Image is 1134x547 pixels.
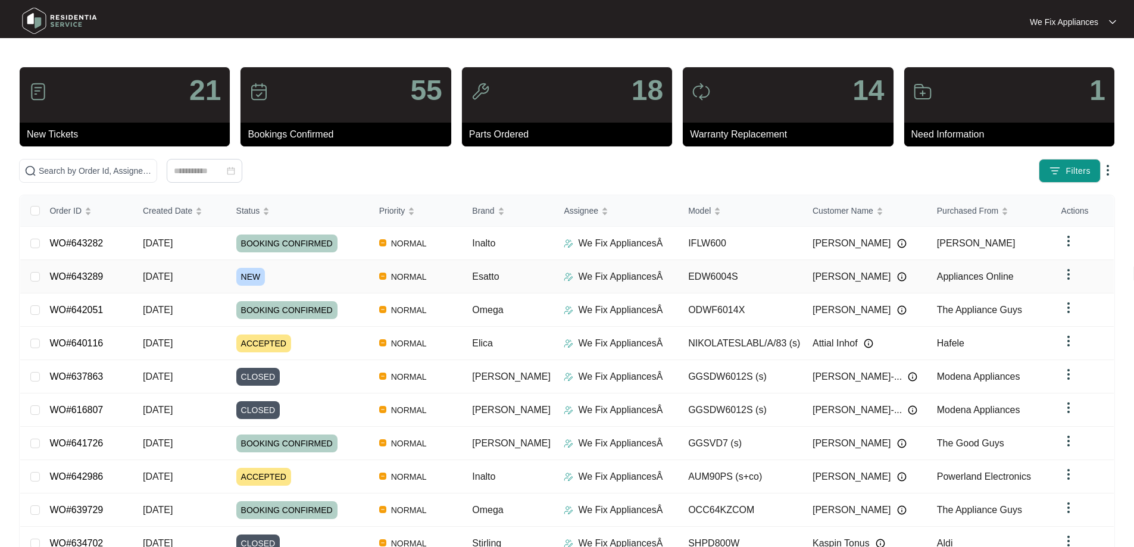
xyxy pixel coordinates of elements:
[937,371,1020,382] span: Modena Appliances
[143,371,173,382] span: [DATE]
[49,305,103,315] a: WO#642051
[386,336,432,351] span: NORMAL
[578,303,663,317] p: We Fix AppliancesÂ
[27,127,230,142] p: New Tickets
[379,339,386,346] img: Vercel Logo
[679,460,803,493] td: AUM90PS (s+co)
[49,405,103,415] a: WO#616807
[1089,76,1105,105] p: 1
[679,493,803,527] td: OCC64KZCOM
[386,236,432,251] span: NORMAL
[386,370,432,384] span: NORMAL
[1049,165,1061,177] img: filter icon
[379,273,386,280] img: Vercel Logo
[1109,19,1116,25] img: dropdown arrow
[49,371,103,382] a: WO#637863
[133,195,227,227] th: Created Date
[236,468,291,486] span: ACCEPTED
[897,472,907,482] img: Info icon
[679,260,803,293] td: EDW6004S
[913,82,932,101] img: icon
[386,470,432,484] span: NORMAL
[1039,159,1101,183] button: filter iconFilters
[564,372,573,382] img: Assigner Icon
[472,505,503,515] span: Omega
[143,204,192,217] span: Created Date
[864,339,873,348] img: Info icon
[1052,195,1114,227] th: Actions
[564,204,598,217] span: Assignee
[386,303,432,317] span: NORMAL
[379,406,386,413] img: Vercel Logo
[236,235,338,252] span: BOOKING CONFIRMED
[40,195,133,227] th: Order ID
[379,439,386,446] img: Vercel Logo
[1061,501,1076,515] img: dropdown arrow
[937,238,1016,248] span: [PERSON_NAME]
[379,306,386,313] img: Vercel Logo
[803,195,927,227] th: Customer Name
[564,505,573,515] img: Assigner Icon
[564,339,573,348] img: Assigner Icon
[578,470,663,484] p: We Fix AppliancesÂ
[49,204,82,217] span: Order ID
[578,336,663,351] p: We Fix AppliancesÂ
[1061,334,1076,348] img: dropdown arrow
[937,505,1022,515] span: The Appliance Guys
[937,438,1004,448] span: The Good Guys
[379,506,386,513] img: Vercel Logo
[937,338,964,348] span: Hafele
[908,405,917,415] img: Info icon
[897,272,907,282] img: Info icon
[370,195,463,227] th: Priority
[386,436,432,451] span: NORMAL
[813,204,873,217] span: Customer Name
[1066,165,1091,177] span: Filters
[471,82,490,101] img: icon
[472,305,503,315] span: Omega
[463,195,554,227] th: Brand
[236,435,338,452] span: BOOKING CONFIRMED
[554,195,679,227] th: Assignee
[813,303,891,317] span: [PERSON_NAME]
[236,401,280,419] span: CLOSED
[897,505,907,515] img: Info icon
[386,503,432,517] span: NORMAL
[897,239,907,248] img: Info icon
[379,204,405,217] span: Priority
[472,204,494,217] span: Brand
[578,370,663,384] p: We Fix AppliancesÂ
[49,338,103,348] a: WO#640116
[679,227,803,260] td: IFLW600
[143,271,173,282] span: [DATE]
[472,371,551,382] span: [PERSON_NAME]
[143,405,173,415] span: [DATE]
[386,270,432,284] span: NORMAL
[472,471,495,482] span: Inalto
[578,503,663,517] p: We Fix AppliancesÂ
[578,403,663,417] p: We Fix AppliancesÂ
[236,204,260,217] span: Status
[143,438,173,448] span: [DATE]
[937,305,1022,315] span: The Appliance Guys
[189,76,221,105] p: 21
[143,471,173,482] span: [DATE]
[937,471,1031,482] span: Powerland Electronics
[688,204,711,217] span: Model
[897,305,907,315] img: Info icon
[564,272,573,282] img: Assigner Icon
[578,270,663,284] p: We Fix AppliancesÂ
[1030,16,1098,28] p: We Fix Appliances
[937,271,1014,282] span: Appliances Online
[1061,301,1076,315] img: dropdown arrow
[1061,401,1076,415] img: dropdown arrow
[472,238,495,248] span: Inalto
[143,338,173,348] span: [DATE]
[410,76,442,105] p: 55
[1061,467,1076,482] img: dropdown arrow
[1061,267,1076,282] img: dropdown arrow
[143,305,173,315] span: [DATE]
[578,236,663,251] p: We Fix AppliancesÂ
[379,539,386,546] img: Vercel Logo
[813,336,858,351] span: Attial Inhof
